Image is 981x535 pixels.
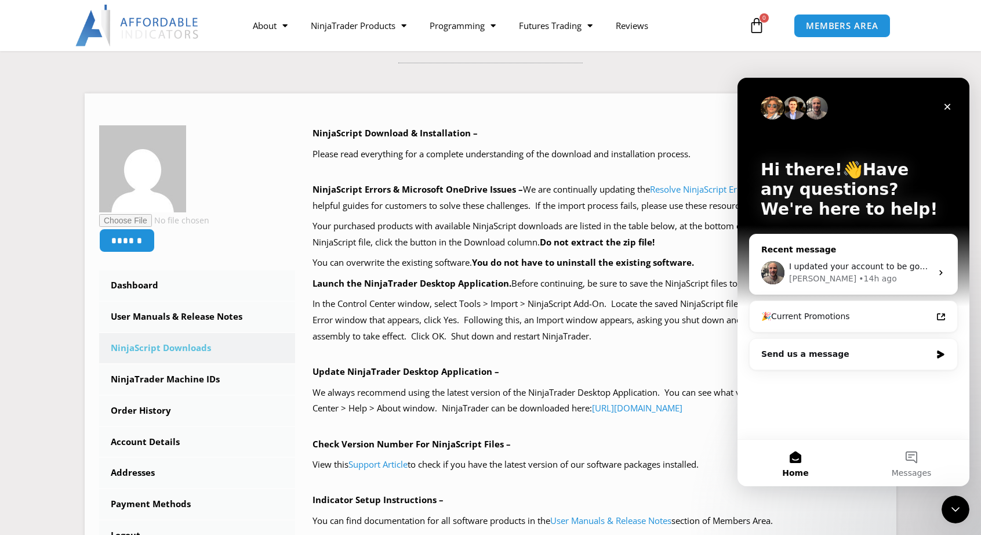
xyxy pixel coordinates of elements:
[99,364,295,395] a: NinjaTrader Machine IDs
[17,228,215,250] a: 🎉Current Promotions
[313,277,511,289] b: Launch the NinjaTrader Desktop Application.
[75,5,200,46] img: LogoAI | Affordable Indicators – NinjaTrader
[52,195,119,207] div: [PERSON_NAME]
[99,396,295,426] a: Order History
[313,218,882,251] p: Your purchased products with available NinjaScript downloads are listed in the table below, at th...
[99,270,295,301] a: Dashboard
[24,233,194,245] div: 🎉Current Promotions
[299,12,418,39] a: NinjaTrader Products
[313,255,882,271] p: You can overwrite the existing software.
[760,13,769,23] span: 0
[12,261,220,292] div: Send us a message
[313,366,499,377] b: Update NinjaTrader Desktop Application –
[418,12,507,39] a: Programming
[592,402,682,414] a: [URL][DOMAIN_NAME]
[313,513,882,529] p: You can find documentation for all software products in the section of Members Area.
[313,183,523,195] b: NinjaScript Errors & Microsoft OneDrive Issues –
[313,146,882,162] p: Please read everything for a complete understanding of the download and installation process.
[241,12,746,39] nav: Menu
[121,195,159,207] div: • 14h ago
[731,9,782,42] a: 0
[99,333,295,363] a: NinjaScript Downloads
[472,256,694,268] b: You do not have to uninstall the existing software.
[241,12,299,39] a: About
[199,19,220,39] div: Close
[99,427,295,457] a: Account Details
[313,276,882,292] p: Before continuing, be sure to save the NinjaScript files to your computer.
[99,302,295,332] a: User Manuals & Release Notes
[540,236,655,248] b: Do not extract the zip file!
[650,183,753,195] a: Resolve NinjaScript Errors
[313,457,882,473] p: View this to check if you have the latest version of our software packages installed.
[313,127,478,139] b: NinjaScript Download & Installation –
[116,362,232,409] button: Messages
[313,438,511,450] b: Check Version Number For NinjaScript Files –
[550,515,671,526] a: User Manuals & Release Notes
[794,14,891,38] a: MEMBERS AREA
[806,21,878,30] span: MEMBERS AREA
[313,385,882,417] p: We always recommend using the latest version of the NinjaTrader Desktop Application. You can see ...
[942,496,969,523] iframe: Intercom live chat
[52,184,743,193] span: I updated your account to be good for 2 NinjaTrader Machine IDs, for Duplicate Account Actions. L...
[507,12,604,39] a: Futures Trading
[348,458,408,470] a: Support Article
[737,78,969,486] iframe: Intercom live chat
[154,391,194,399] span: Messages
[313,182,882,214] p: We are continually updating the and pages as helpful guides for customers to solve these challeng...
[99,489,295,519] a: Payment Methods
[313,296,882,345] p: In the Control Center window, select Tools > Import > NinjaScript Add-On. Locate the saved NinjaS...
[313,494,444,505] b: Indicator Setup Instructions –
[604,12,660,39] a: Reviews
[24,270,194,283] div: Send us a message
[45,391,71,399] span: Home
[99,125,186,212] img: a494b84cbd3b50146e92c8d47044f99b8b062120adfec278539270dc0cbbfc9c
[99,458,295,488] a: Addresses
